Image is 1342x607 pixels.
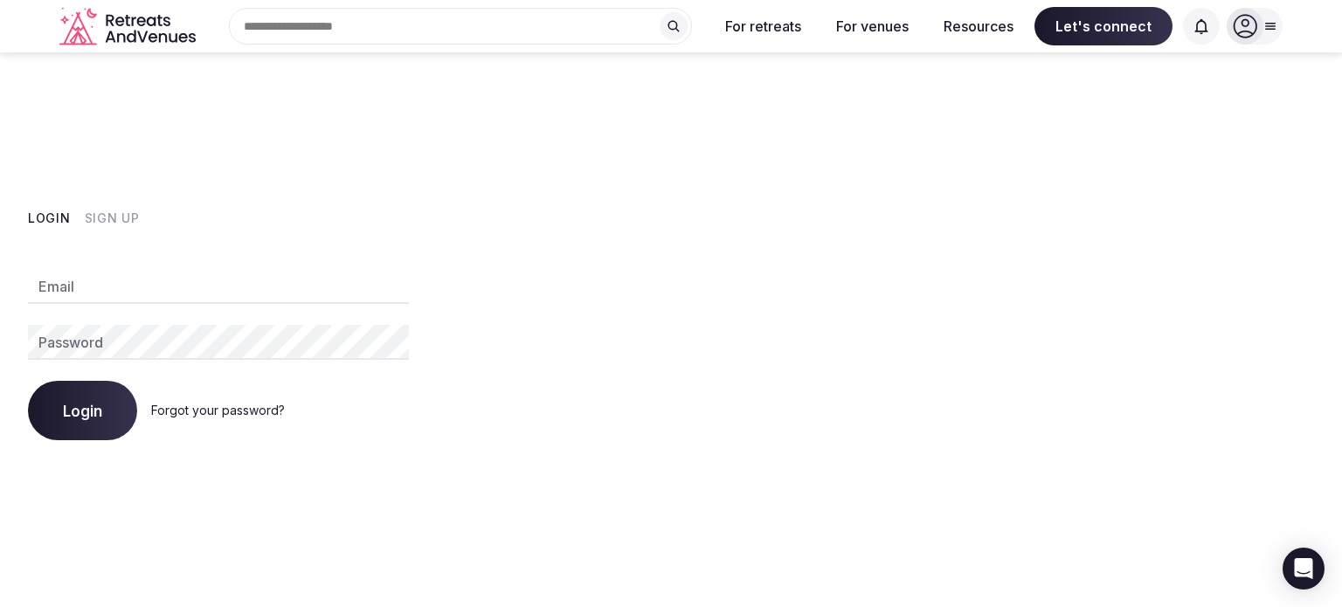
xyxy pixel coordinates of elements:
button: Login [28,381,137,440]
a: Visit the homepage [59,7,199,46]
button: Resources [930,7,1027,45]
svg: Retreats and Venues company logo [59,7,199,46]
button: For venues [822,7,923,45]
a: Forgot your password? [151,403,285,417]
span: Let's connect [1034,7,1173,45]
button: Login [28,210,71,227]
span: Login [63,402,102,419]
button: For retreats [711,7,815,45]
img: My Account Background [437,52,1342,597]
button: Sign Up [85,210,140,227]
div: Open Intercom Messenger [1283,548,1325,590]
